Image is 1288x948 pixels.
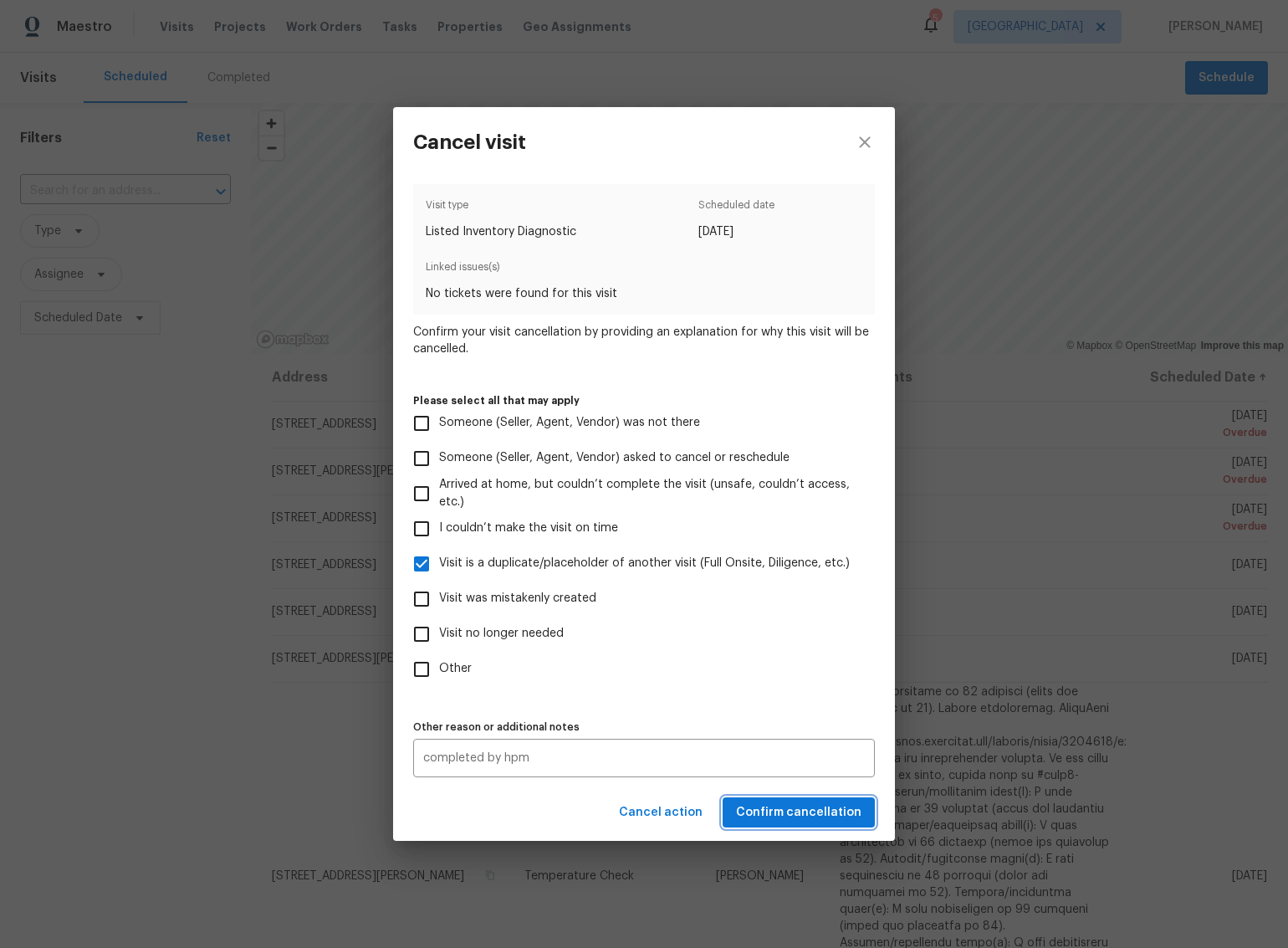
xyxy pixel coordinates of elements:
[426,223,576,240] span: Listed Inventory Diagnostic
[439,476,861,511] span: Arrived at home, but couldn’t complete the visit (unsafe, couldn’t access, etc.)
[439,414,700,432] span: Someone (Seller, Agent, Vendor) was not there
[413,722,875,732] label: Other reason or additional notes
[426,197,576,223] span: Visit type
[439,520,618,537] span: I couldn’t make the visit on time
[723,797,875,828] button: Confirm cancellation
[439,555,850,572] span: Visit is a duplicate/placeholder of another visit (Full Onsite, Diligence, etc.)
[413,131,526,154] h3: Cancel visit
[439,660,472,678] span: Other
[439,590,596,607] span: Visit was mistakenly created
[413,324,875,357] span: Confirm your visit cancellation by providing an explanation for why this visit will be cancelled.
[426,259,861,284] span: Linked issues(s)
[619,802,703,823] span: Cancel action
[612,797,709,828] button: Cancel action
[698,197,774,223] span: Scheduled date
[439,449,790,467] span: Someone (Seller, Agent, Vendor) asked to cancel or reschedule
[698,223,774,240] span: [DATE]
[413,396,875,406] label: Please select all that may apply
[736,802,861,823] span: Confirm cancellation
[439,625,564,643] span: Visit no longer needed
[426,285,861,302] span: No tickets were found for this visit
[835,107,895,177] button: close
